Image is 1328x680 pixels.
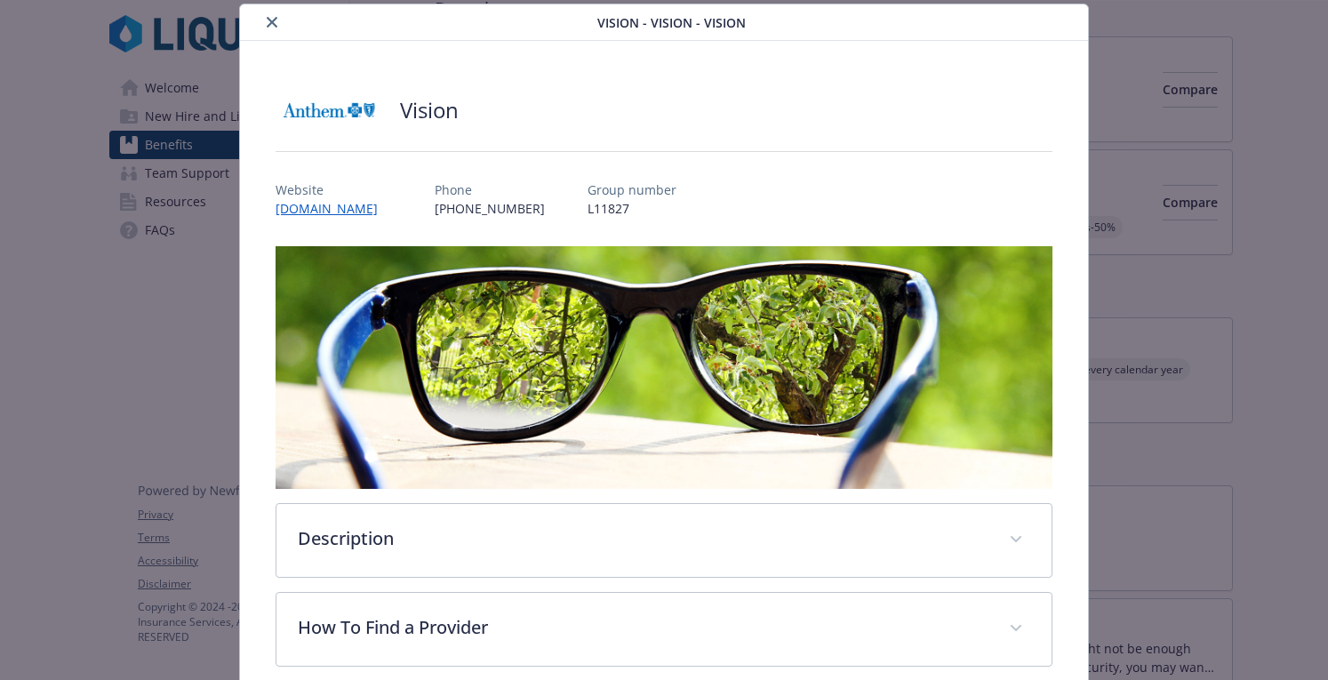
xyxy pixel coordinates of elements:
img: banner [276,246,1052,489]
p: Website [276,180,392,199]
button: close [261,12,283,33]
span: Vision - Vision - Vision [597,13,746,32]
a: [DOMAIN_NAME] [276,200,392,217]
p: Phone [435,180,545,199]
p: How To Find a Provider [298,614,988,641]
h2: Vision [400,95,459,125]
div: How To Find a Provider [276,593,1052,666]
p: Group number [588,180,676,199]
p: [PHONE_NUMBER] [435,199,545,218]
p: L11827 [588,199,676,218]
div: Description [276,504,1052,577]
img: Anthem Blue Cross [276,84,382,137]
p: Description [298,525,988,552]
